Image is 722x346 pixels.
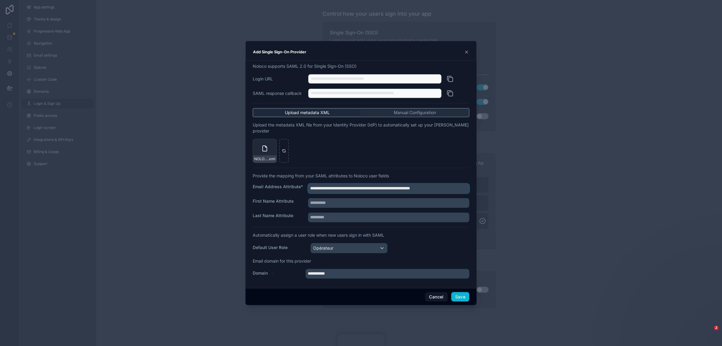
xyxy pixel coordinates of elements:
[254,157,268,161] span: NOLOCO SSO
[253,48,306,56] h3: Add Single Sign-On Provider
[253,245,306,251] label: Default User Role
[714,326,719,330] span: 2
[253,198,303,207] label: First Name Attribute
[310,243,387,253] button: Opérateur
[268,157,275,161] span: .xml
[451,292,469,302] button: Save
[313,245,333,251] div: Opérateur
[253,89,303,98] p: SAML response callback
[394,110,436,116] span: Manual Configuration
[253,184,303,192] label: Email Address Attribute*
[253,232,469,238] p: Automatically assign a user role when new users sign in with SAML
[425,292,447,302] button: Cancel
[285,110,330,116] span: Upload metadata XML
[253,258,469,264] p: Email domain for this provider
[253,122,469,134] p: Upload the metadata XML file from your Identity Provider (IdP) to automatically set up your [PERS...
[253,213,303,221] label: Last Name Attribute
[702,326,716,340] iframe: Intercom live chat
[253,63,469,69] p: Noloco supports SAML 2.0 for Single Sign-On (SSO)
[253,74,303,84] p: Login URL
[253,173,469,179] p: Provide the mapping from your SAML attributes to Noloco user fields
[253,270,268,276] label: Domain
[602,288,722,330] iframe: Intercom notifications message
